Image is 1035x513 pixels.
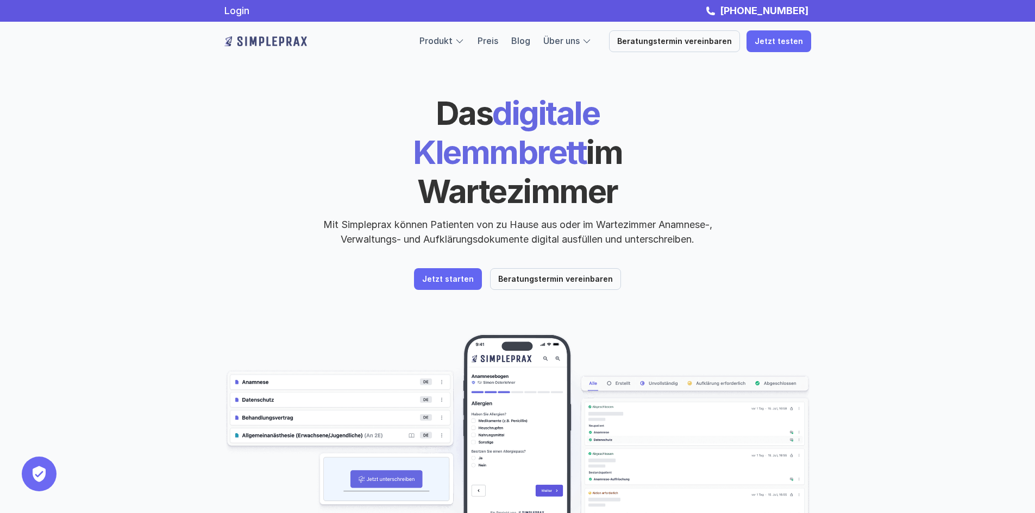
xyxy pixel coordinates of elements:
[330,93,705,211] h1: digitale Klemmbrett
[543,35,580,46] a: Über uns
[490,268,621,290] a: Beratungstermin vereinbaren
[422,275,474,284] p: Jetzt starten
[717,5,811,16] a: [PHONE_NUMBER]
[720,5,808,16] strong: [PHONE_NUMBER]
[478,35,498,46] a: Preis
[511,35,530,46] a: Blog
[314,217,722,246] p: Mit Simpleprax können Patienten von zu Hause aus oder im Wartezimmer Anamnese-, Verwaltungs- und ...
[436,93,493,132] span: Das
[498,275,613,284] p: Beratungstermin vereinbaren
[419,35,453,46] a: Produkt
[224,5,249,16] a: Login
[417,132,628,211] span: im Wartezimmer
[755,37,803,46] p: Jetzt testen
[747,30,811,52] a: Jetzt testen
[609,30,740,52] a: Beratungstermin vereinbaren
[414,268,482,290] a: Jetzt starten
[617,37,732,46] p: Beratungstermin vereinbaren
